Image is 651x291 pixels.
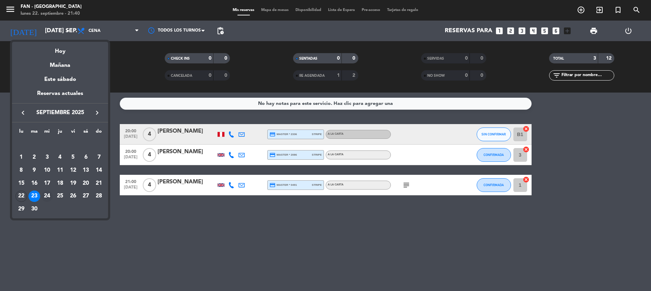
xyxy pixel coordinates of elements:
th: miércoles [40,128,54,138]
div: 14 [93,165,105,176]
div: 6 [80,151,92,163]
div: 8 [15,165,27,176]
div: 17 [41,178,53,189]
div: 21 [93,178,105,189]
td: SEP. [15,138,105,151]
td: 25 de septiembre de 2025 [54,190,67,203]
div: 19 [67,178,79,189]
td: 24 de septiembre de 2025 [40,190,54,203]
div: 12 [67,165,79,176]
div: 20 [80,178,92,189]
th: sábado [80,128,93,138]
div: 11 [54,165,66,176]
th: lunes [15,128,28,138]
div: 2 [28,151,40,163]
div: 28 [93,191,105,202]
div: 18 [54,178,66,189]
div: 3 [41,151,53,163]
div: 9 [28,165,40,176]
div: 24 [41,191,53,202]
th: martes [28,128,41,138]
div: 4 [54,151,66,163]
td: 14 de septiembre de 2025 [92,164,105,177]
th: jueves [54,128,67,138]
td: 7 de septiembre de 2025 [92,151,105,164]
div: 29 [15,203,27,215]
div: 7 [93,151,105,163]
div: 13 [80,165,92,176]
div: 22 [15,191,27,202]
i: keyboard_arrow_right [93,109,101,117]
th: domingo [92,128,105,138]
div: 16 [28,178,40,189]
td: 16 de septiembre de 2025 [28,177,41,190]
td: 2 de septiembre de 2025 [28,151,41,164]
td: 29 de septiembre de 2025 [15,203,28,216]
div: 5 [67,151,79,163]
td: 19 de septiembre de 2025 [67,177,80,190]
td: 20 de septiembre de 2025 [80,177,93,190]
div: 10 [41,165,53,176]
th: viernes [67,128,80,138]
button: keyboard_arrow_left [17,108,29,117]
td: 10 de septiembre de 2025 [40,164,54,177]
div: 30 [28,203,40,215]
td: 30 de septiembre de 2025 [28,203,41,216]
div: Reservas actuales [12,89,108,103]
div: 23 [28,191,40,202]
td: 15 de septiembre de 2025 [15,177,28,190]
td: 11 de septiembre de 2025 [54,164,67,177]
td: 6 de septiembre de 2025 [80,151,93,164]
td: 1 de septiembre de 2025 [15,151,28,164]
td: 23 de septiembre de 2025 [28,190,41,203]
td: 4 de septiembre de 2025 [54,151,67,164]
button: keyboard_arrow_right [91,108,103,117]
td: 18 de septiembre de 2025 [54,177,67,190]
td: 17 de septiembre de 2025 [40,177,54,190]
div: 26 [67,191,79,202]
td: 5 de septiembre de 2025 [67,151,80,164]
td: 12 de septiembre de 2025 [67,164,80,177]
i: keyboard_arrow_left [19,109,27,117]
td: 27 de septiembre de 2025 [80,190,93,203]
td: 21 de septiembre de 2025 [92,177,105,190]
div: Hoy [12,42,108,56]
td: 13 de septiembre de 2025 [80,164,93,177]
div: 27 [80,191,92,202]
div: 1 [15,151,27,163]
td: 3 de septiembre de 2025 [40,151,54,164]
td: 8 de septiembre de 2025 [15,164,28,177]
span: septiembre 2025 [29,108,91,117]
td: 26 de septiembre de 2025 [67,190,80,203]
div: 25 [54,191,66,202]
td: 22 de septiembre de 2025 [15,190,28,203]
div: 15 [15,178,27,189]
div: Este sábado [12,70,108,89]
td: 28 de septiembre de 2025 [92,190,105,203]
td: 9 de septiembre de 2025 [28,164,41,177]
div: Mañana [12,56,108,70]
